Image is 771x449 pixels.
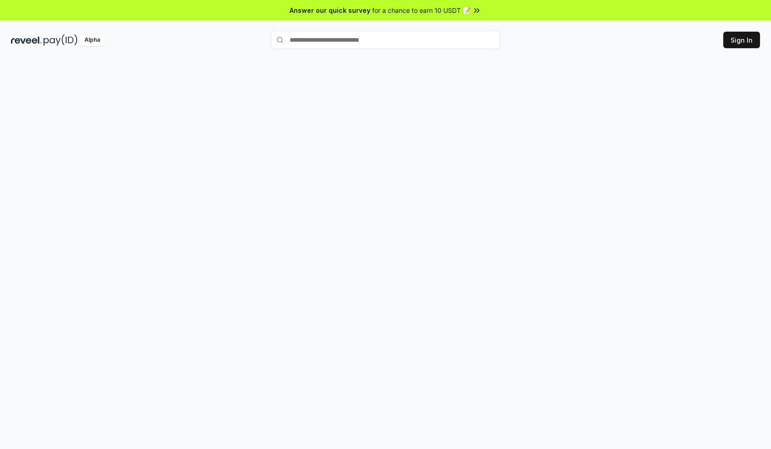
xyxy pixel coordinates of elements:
[723,32,760,48] button: Sign In
[372,6,470,15] span: for a chance to earn 10 USDT 📝
[79,34,105,46] div: Alpha
[290,6,370,15] span: Answer our quick survey
[44,34,78,46] img: pay_id
[11,34,42,46] img: reveel_dark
